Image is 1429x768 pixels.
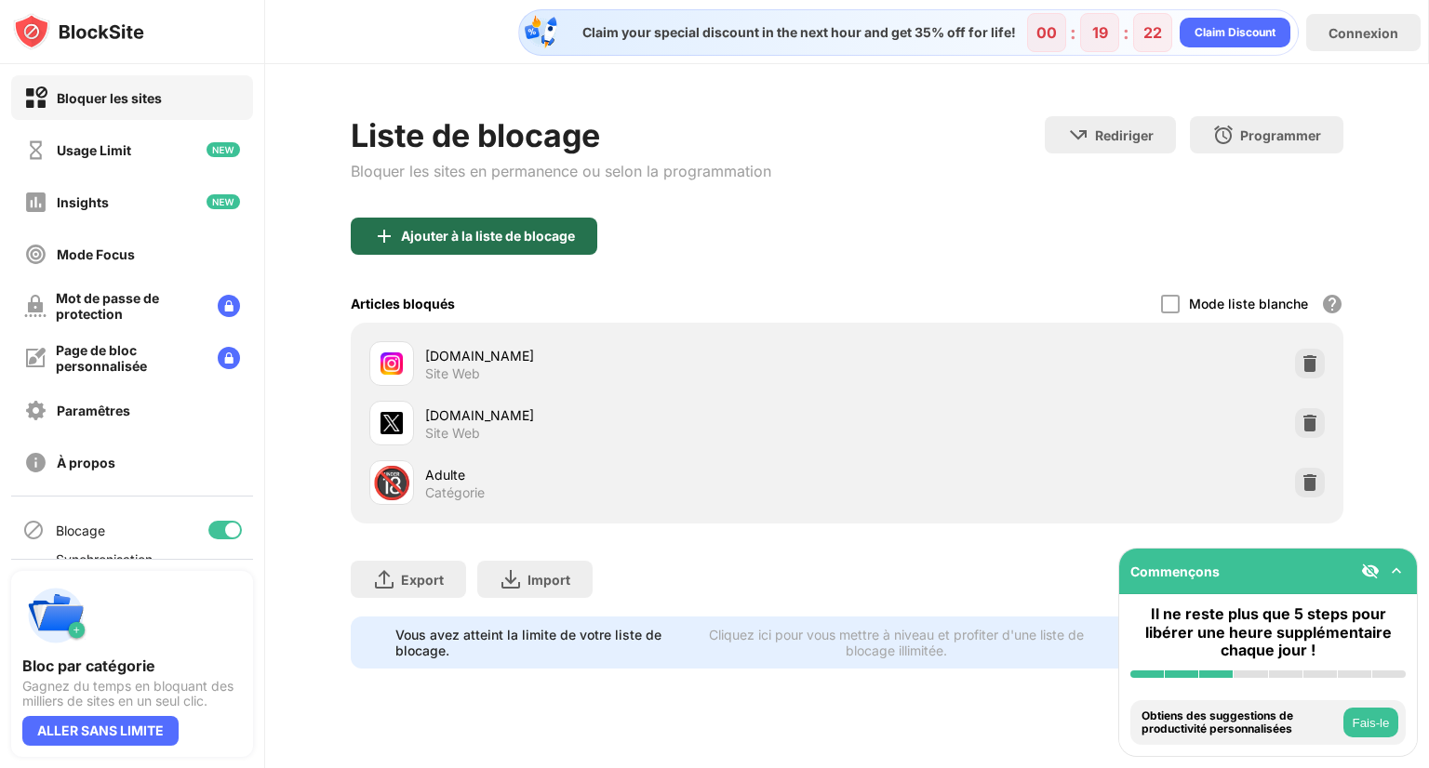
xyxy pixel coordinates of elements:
[1095,127,1154,143] div: Rediriger
[401,229,575,244] div: Ajouter à la liste de blocage
[688,627,1105,658] div: Cliquez ici pour vous mettre à niveau et profiter d'une liste de blocage illimitée.
[523,14,560,51] img: specialOfferDiscount.svg
[1142,709,1339,736] div: Obtiens des suggestions de productivité personnalisées
[1036,23,1057,42] div: 00
[1130,563,1220,579] div: Commençons
[24,295,47,317] img: password-protection-off.svg
[57,403,130,418] div: Paramêtres
[571,24,1016,41] div: Claim your special discount in the next hour and get 35% off for life!
[1195,23,1275,42] div: Claim Discount
[1240,127,1321,143] div: Programmer
[425,346,847,365] div: [DOMAIN_NAME]
[22,679,242,708] div: Gagnez du temps en bloquant des milliers de sites en un seul clic.
[425,425,480,442] div: Site Web
[351,116,771,154] div: Liste de blocage
[22,716,179,746] div: ALLER SANS LIMITE
[57,455,115,470] div: À propos
[218,295,240,317] img: lock-menu.svg
[1092,23,1108,42] div: 19
[24,86,47,110] img: block-on.svg
[24,139,47,162] img: time-usage-off.svg
[24,451,47,474] img: about-off.svg
[372,464,411,502] div: 🔞
[56,523,105,538] div: Blocage
[13,13,144,50] img: logo-blocksite.svg
[351,162,771,180] div: Bloquer les sites en permanence ou selon la programmation
[1343,708,1398,737] button: Fais-le
[57,194,109,210] div: Insights
[1361,562,1380,580] img: eye-not-visible.svg
[56,551,152,599] div: Synchronisation avec d'autres appareils
[1130,605,1406,659] div: Il ne reste plus que 5 steps pour libérer une heure supplémentaire chaque jour !
[24,347,47,369] img: customize-block-page-off.svg
[1143,23,1162,42] div: 22
[56,290,203,322] div: Mot de passe de protection
[425,365,480,382] div: Site Web
[22,656,242,675] div: Bloc par catégorie
[425,405,847,425] div: [DOMAIN_NAME]
[56,342,203,374] div: Page de bloc personnalisée
[24,399,47,422] img: settings-off.svg
[528,572,570,588] div: Import
[381,352,403,375] img: favicons
[1189,296,1308,311] div: Mode liste blanche
[1329,25,1398,41] div: Connexion
[401,572,444,588] div: Export
[22,582,89,649] img: push-categories.svg
[425,484,485,501] div: Catégorie
[425,465,847,484] div: Adulte
[218,347,240,369] img: lock-menu.svg
[24,191,47,214] img: insights-off.svg
[57,142,131,158] div: Usage Limit
[351,296,455,311] div: Articles bloqués
[395,627,676,658] div: Vous avez atteint la limite de votre liste de blocage.
[57,246,135,262] div: Mode Focus
[24,243,47,266] img: focus-off.svg
[1387,562,1406,580] img: omni-setup-toggle.svg
[1119,18,1133,47] div: :
[22,519,45,541] img: blocking-icon.svg
[1066,18,1080,47] div: :
[207,194,240,209] img: new-icon.svg
[381,412,403,434] img: favicons
[207,142,240,157] img: new-icon.svg
[57,90,162,106] div: Bloquer les sites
